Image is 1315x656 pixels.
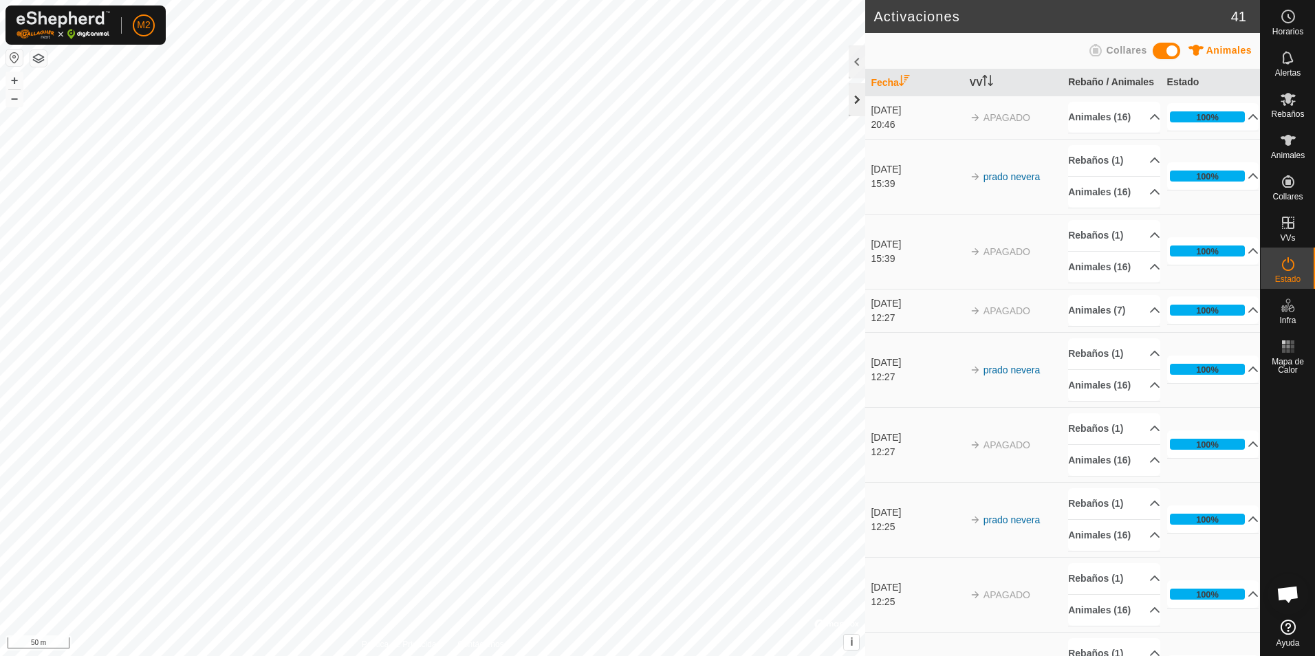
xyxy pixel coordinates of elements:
[970,589,981,600] img: arrow
[362,638,441,650] a: Política de Privacidad
[1068,520,1160,551] p-accordion-header: Animales (16)
[871,311,963,325] div: 12:27
[970,514,981,525] img: arrow
[1261,614,1315,653] a: Ayuda
[1170,514,1246,525] div: 100%
[1196,363,1219,376] div: 100%
[871,445,963,459] div: 12:27
[1167,505,1259,533] p-accordion-header: 100%
[1271,110,1304,118] span: Rebaños
[970,112,981,123] img: arrow
[970,171,981,182] img: arrow
[871,580,963,595] div: [DATE]
[457,638,503,650] a: Contáctenos
[6,90,23,107] button: –
[1231,6,1246,27] span: 41
[1063,69,1161,96] th: Rebaño / Animales
[1170,171,1246,182] div: 100%
[1167,237,1259,265] p-accordion-header: 100%
[983,589,1030,600] span: APAGADO
[1167,162,1259,190] p-accordion-header: 100%
[1170,589,1246,600] div: 100%
[865,69,964,96] th: Fecha
[871,356,963,370] div: [DATE]
[1068,488,1160,519] p-accordion-header: Rebaños (1)
[1279,316,1296,325] span: Infra
[983,246,1030,257] span: APAGADO
[871,296,963,311] div: [DATE]
[1276,639,1300,647] span: Ayuda
[983,171,1041,182] a: prado nevera
[1068,295,1160,326] p-accordion-header: Animales (7)
[871,118,963,132] div: 20:46
[871,177,963,191] div: 15:39
[1106,45,1146,56] span: Collares
[1272,193,1303,201] span: Collares
[970,439,981,450] img: arrow
[1280,234,1295,242] span: VVs
[1170,364,1246,375] div: 100%
[1196,304,1219,317] div: 100%
[1268,573,1309,615] div: Chat abierto
[1264,358,1312,374] span: Mapa de Calor
[899,77,910,88] p-sorticon: Activar para ordenar
[1068,413,1160,444] p-accordion-header: Rebaños (1)
[871,103,963,118] div: [DATE]
[983,439,1030,450] span: APAGADO
[871,252,963,266] div: 15:39
[1068,445,1160,476] p-accordion-header: Animales (16)
[1170,439,1246,450] div: 100%
[1068,563,1160,594] p-accordion-header: Rebaños (1)
[1206,45,1252,56] span: Animales
[1170,245,1246,256] div: 100%
[1068,220,1160,251] p-accordion-header: Rebaños (1)
[970,305,981,316] img: arrow
[1271,151,1305,160] span: Animales
[1275,69,1301,77] span: Alertas
[1068,145,1160,176] p-accordion-header: Rebaños (1)
[871,162,963,177] div: [DATE]
[1068,177,1160,208] p-accordion-header: Animales (16)
[30,50,47,67] button: Capas del Mapa
[1196,588,1219,601] div: 100%
[1167,296,1259,324] p-accordion-header: 100%
[873,8,1230,25] h2: Activaciones
[871,237,963,252] div: [DATE]
[983,364,1041,375] a: prado nevera
[983,305,1030,316] span: APAGADO
[1167,103,1259,131] p-accordion-header: 100%
[1196,513,1219,526] div: 100%
[1162,69,1260,96] th: Estado
[970,246,981,257] img: arrow
[1170,305,1246,316] div: 100%
[1167,356,1259,383] p-accordion-header: 100%
[1068,102,1160,133] p-accordion-header: Animales (16)
[1068,370,1160,401] p-accordion-header: Animales (16)
[137,18,150,32] span: M2
[983,514,1041,525] a: prado nevera
[6,72,23,89] button: +
[964,69,1063,96] th: VV
[970,364,981,375] img: arrow
[871,520,963,534] div: 12:25
[1196,438,1219,451] div: 100%
[871,595,963,609] div: 12:25
[1196,245,1219,258] div: 100%
[1272,28,1303,36] span: Horarios
[983,112,1030,123] span: APAGADO
[1068,338,1160,369] p-accordion-header: Rebaños (1)
[1170,111,1246,122] div: 100%
[1196,111,1219,124] div: 100%
[982,77,993,88] p-sorticon: Activar para ordenar
[871,430,963,445] div: [DATE]
[844,635,859,650] button: i
[871,370,963,384] div: 12:27
[1196,170,1219,183] div: 100%
[871,505,963,520] div: [DATE]
[1068,595,1160,626] p-accordion-header: Animales (16)
[1068,252,1160,283] p-accordion-header: Animales (16)
[1167,430,1259,458] p-accordion-header: 100%
[1275,275,1301,283] span: Estado
[6,50,23,66] button: Restablecer Mapa
[1167,580,1259,608] p-accordion-header: 100%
